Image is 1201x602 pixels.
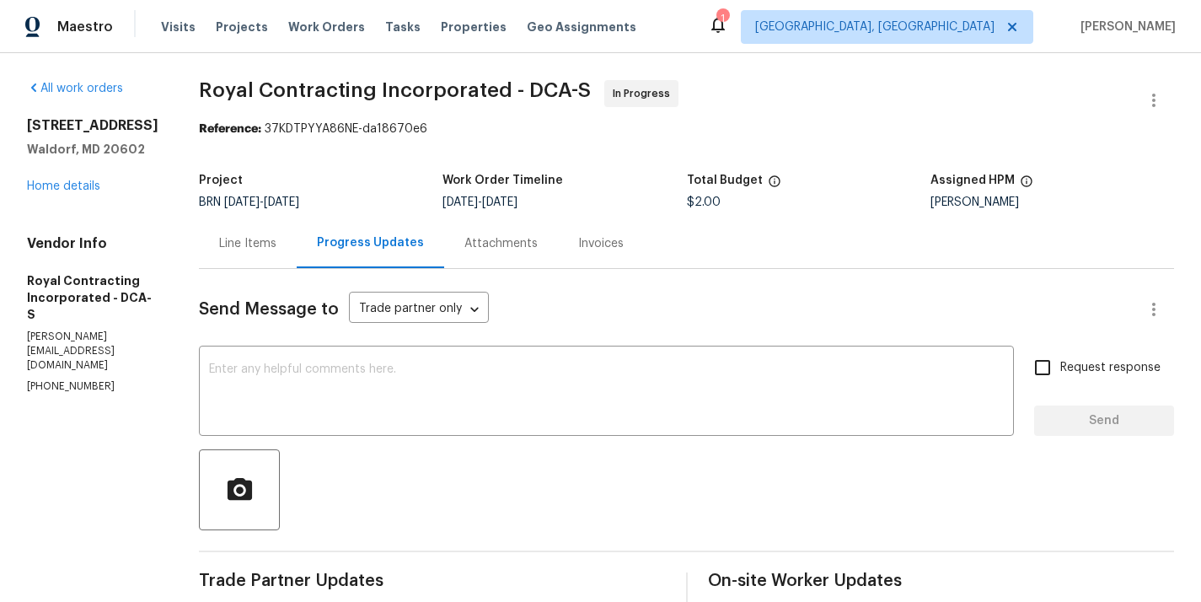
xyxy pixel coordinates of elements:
span: - [224,196,299,208]
h4: Vendor Info [27,235,158,252]
span: Maestro [57,19,113,35]
p: [PERSON_NAME][EMAIL_ADDRESS][DOMAIN_NAME] [27,330,158,373]
div: 1 [716,10,728,27]
span: [DATE] [224,196,260,208]
span: BRN [199,196,299,208]
span: [PERSON_NAME] [1074,19,1176,35]
span: [DATE] [442,196,478,208]
span: On-site Worker Updates [708,572,1175,589]
span: Projects [216,19,268,35]
h2: [STREET_ADDRESS] [27,117,158,134]
b: Reference: [199,123,261,135]
span: In Progress [613,85,677,102]
span: $2.00 [687,196,721,208]
p: [PHONE_NUMBER] [27,379,158,394]
div: Progress Updates [317,234,424,251]
span: Royal Contracting Incorporated - DCA-S [199,80,591,100]
a: Home details [27,180,100,192]
span: Work Orders [288,19,365,35]
span: [GEOGRAPHIC_DATA], [GEOGRAPHIC_DATA] [755,19,995,35]
div: Attachments [464,235,538,252]
span: Visits [161,19,196,35]
h5: Waldorf, MD 20602 [27,141,158,158]
span: - [442,196,517,208]
div: Invoices [578,235,624,252]
span: The total cost of line items that have been proposed by Opendoor. This sum includes line items th... [768,175,781,196]
span: Trade Partner Updates [199,572,666,589]
a: All work orders [27,83,123,94]
h5: Work Order Timeline [442,175,563,186]
span: The hpm assigned to this work order. [1020,175,1033,196]
span: Properties [441,19,507,35]
div: 37KDTPYYA86NE-da18670e6 [199,121,1174,137]
h5: Total Budget [687,175,763,186]
div: Trade partner only [349,296,489,324]
div: [PERSON_NAME] [930,196,1174,208]
span: Geo Assignments [527,19,636,35]
span: Request response [1060,359,1161,377]
h5: Assigned HPM [930,175,1015,186]
span: Tasks [385,21,421,33]
h5: Royal Contracting Incorporated - DCA-S [27,272,158,323]
span: [DATE] [264,196,299,208]
span: Send Message to [199,301,339,318]
h5: Project [199,175,243,186]
div: Line Items [219,235,276,252]
span: [DATE] [482,196,517,208]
